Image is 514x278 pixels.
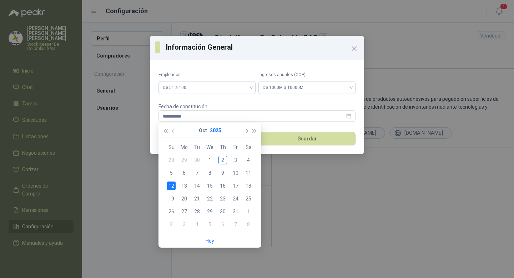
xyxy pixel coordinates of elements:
[244,169,253,177] div: 11
[191,141,203,154] th: Tu
[158,71,256,78] label: Empleados
[193,220,201,229] div: 4
[229,167,242,179] td: 2025-10-10
[242,192,255,205] td: 2025-10-25
[229,218,242,231] td: 2025-11-07
[165,205,178,218] td: 2025-10-26
[244,156,253,164] div: 4
[206,194,214,203] div: 22
[258,71,356,78] label: Ingresos anuales (COP)
[167,156,176,164] div: 28
[216,141,229,154] th: Th
[167,169,176,177] div: 5
[180,194,188,203] div: 20
[163,82,251,93] span: De 51 a 100
[242,179,255,192] td: 2025-10-18
[206,238,214,244] a: Hoy
[193,194,201,203] div: 21
[242,205,255,218] td: 2025-11-01
[258,132,356,145] button: Guardar
[242,154,255,167] td: 2025-10-04
[218,194,227,203] div: 23
[244,182,253,190] div: 18
[229,141,242,154] th: Fr
[165,192,178,205] td: 2025-10-19
[348,43,360,54] button: Close
[193,207,201,216] div: 28
[210,123,221,138] button: 2025
[244,207,253,216] div: 1
[203,192,216,205] td: 2025-10-22
[231,156,240,164] div: 3
[231,207,240,216] div: 31
[191,154,203,167] td: 2025-09-30
[178,192,191,205] td: 2025-10-20
[165,167,178,179] td: 2025-10-05
[229,179,242,192] td: 2025-10-17
[242,167,255,179] td: 2025-10-11
[191,167,203,179] td: 2025-10-07
[178,167,191,179] td: 2025-10-06
[203,179,216,192] td: 2025-10-15
[231,220,240,229] div: 7
[180,220,188,229] div: 3
[158,103,356,110] p: Fecha de constitución
[206,169,214,177] div: 8
[180,182,188,190] div: 13
[203,141,216,154] th: We
[216,154,229,167] td: 2025-10-02
[263,82,351,93] span: De 1000M a 10000M
[206,220,214,229] div: 5
[231,169,240,177] div: 10
[229,205,242,218] td: 2025-10-31
[203,154,216,167] td: 2025-10-01
[216,167,229,179] td: 2025-10-09
[216,192,229,205] td: 2025-10-23
[178,218,191,231] td: 2025-11-03
[165,141,178,154] th: Su
[191,192,203,205] td: 2025-10-21
[216,218,229,231] td: 2025-11-06
[180,156,188,164] div: 29
[218,182,227,190] div: 16
[178,141,191,154] th: Mo
[231,194,240,203] div: 24
[218,156,227,164] div: 2
[166,42,359,53] h3: Información General
[167,182,176,190] div: 12
[206,207,214,216] div: 29
[218,207,227,216] div: 30
[191,179,203,192] td: 2025-10-14
[165,154,178,167] td: 2025-09-28
[244,220,253,229] div: 8
[191,218,203,231] td: 2025-11-04
[193,156,201,164] div: 30
[242,141,255,154] th: Sa
[167,194,176,203] div: 19
[178,154,191,167] td: 2025-09-29
[231,182,240,190] div: 17
[199,123,207,138] button: Oct
[193,169,201,177] div: 7
[165,179,178,192] td: 2025-10-12
[178,205,191,218] td: 2025-10-27
[203,167,216,179] td: 2025-10-08
[229,154,242,167] td: 2025-10-03
[242,218,255,231] td: 2025-11-08
[229,192,242,205] td: 2025-10-24
[244,194,253,203] div: 25
[180,169,188,177] div: 6
[193,182,201,190] div: 14
[206,182,214,190] div: 15
[216,205,229,218] td: 2025-10-30
[203,218,216,231] td: 2025-11-05
[218,169,227,177] div: 9
[191,205,203,218] td: 2025-10-28
[165,218,178,231] td: 2025-11-02
[203,205,216,218] td: 2025-10-29
[206,156,214,164] div: 1
[167,220,176,229] div: 2
[180,207,188,216] div: 27
[167,207,176,216] div: 26
[218,220,227,229] div: 6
